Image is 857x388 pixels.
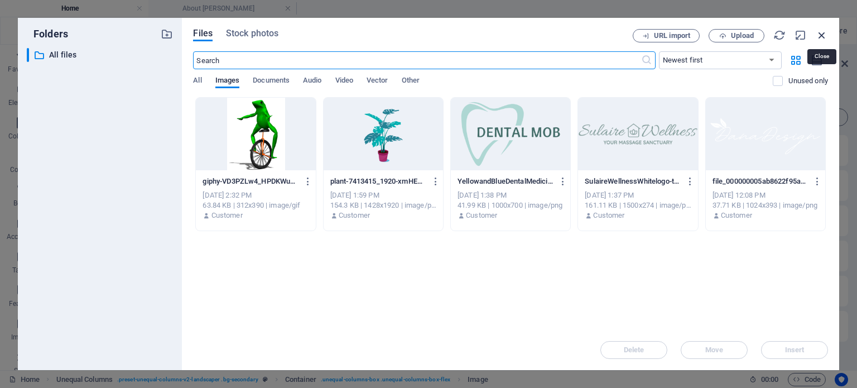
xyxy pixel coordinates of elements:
[712,200,819,210] div: 37.71 KB | 1024x393 | image/png
[712,190,819,200] div: [DATE] 12:08 PM
[215,74,240,89] span: Images
[27,48,29,62] div: ​
[330,190,436,200] div: [DATE] 1:59 PM
[335,74,353,89] span: Video
[721,210,752,221] p: Customer
[226,27,278,40] span: Stock photos
[712,176,808,186] p: file_000000005ab8622f95adf0c665dfc4b3-l4TMXnG0f0lRa5ZiwXWbew.png
[633,29,700,42] button: URL import
[585,176,681,186] p: SulaireWellnessWhitelogo-tphVreHc4UDW4bIuDQ5A4w.png
[593,210,624,221] p: Customer
[49,49,153,61] p: All files
[773,29,786,41] i: Reload
[585,200,691,210] div: 161.11 KB | 1500x274 | image/png
[330,176,426,186] p: plant-7413415_1920-xmHEH_HQCUvtqCyMKkjKEQ.png
[795,29,807,41] i: Minimize
[203,176,298,186] p: giphy-VD3PZLw4_HPDKWuvF1Tjcw.gif
[654,32,690,39] span: URL import
[193,27,213,40] span: Files
[731,32,754,39] span: Upload
[211,210,243,221] p: Customer
[709,29,764,42] button: Upload
[203,200,309,210] div: 63.84 KB | 312x390 | image/gif
[788,76,828,86] p: Displays only files that are not in use on the website. Files added during this session can still...
[402,74,420,89] span: Other
[585,190,691,200] div: [DATE] 1:37 PM
[458,190,564,200] div: [DATE] 1:38 PM
[458,200,564,210] div: 41.99 KB | 1000x700 | image/png
[303,74,321,89] span: Audio
[161,28,173,40] i: Create new folder
[203,190,309,200] div: [DATE] 2:32 PM
[466,210,497,221] p: Customer
[27,27,68,41] p: Folders
[193,74,201,89] span: All
[253,74,290,89] span: Documents
[458,176,553,186] p: YellowandBlueDentalMedicineLogo-xxMjgca7UyJ25o-8YIBREQ-Hqq_4njq5LJRG2wXETTexw.png
[339,210,370,221] p: Customer
[330,200,436,210] div: 154.3 KB | 1428x1920 | image/png
[367,74,388,89] span: Vector
[193,51,641,69] input: Search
